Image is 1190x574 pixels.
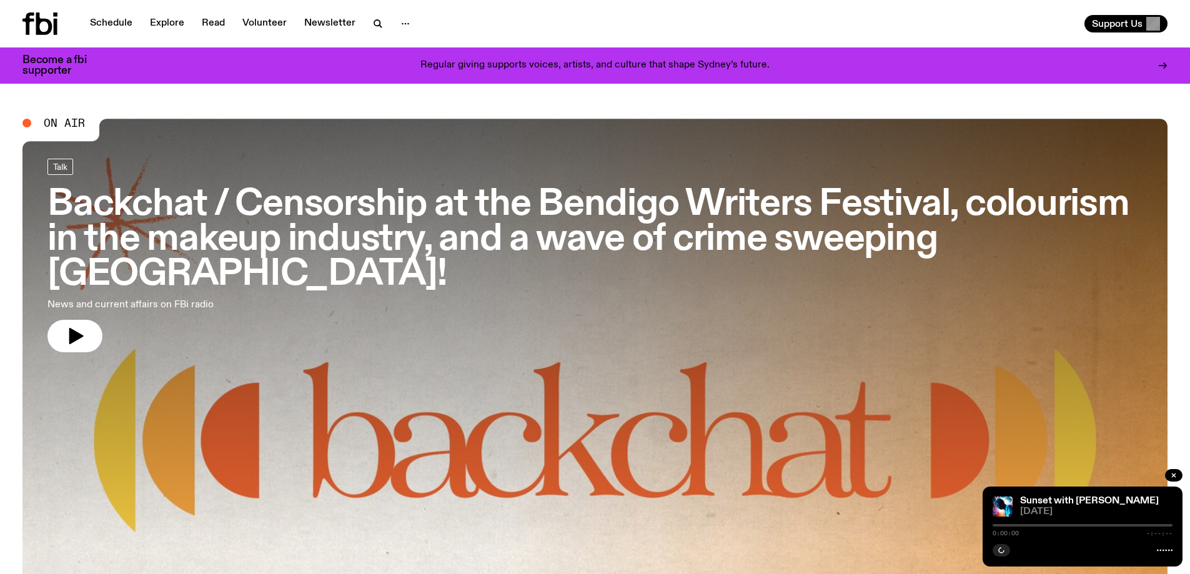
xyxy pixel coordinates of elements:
a: Schedule [82,15,140,32]
span: -:--:-- [1146,530,1173,537]
a: Sunset with [PERSON_NAME] [1020,496,1159,506]
img: Simon Caldwell stands side on, looking downwards. He has headphones on. Behind him is a brightly ... [993,497,1013,517]
span: On Air [44,117,85,129]
span: [DATE] [1020,507,1173,517]
a: Backchat / Censorship at the Bendigo Writers Festival, colourism in the makeup industry, and a wa... [47,159,1143,352]
span: Support Us [1092,18,1143,29]
h3: Backchat / Censorship at the Bendigo Writers Festival, colourism in the makeup industry, and a wa... [47,187,1143,292]
p: Regular giving supports voices, artists, and culture that shape Sydney’s future. [420,60,770,71]
a: Newsletter [297,15,363,32]
a: Talk [47,159,73,175]
a: Volunteer [235,15,294,32]
button: Support Us [1084,15,1168,32]
span: 0:00:00 [993,530,1019,537]
a: Read [194,15,232,32]
span: Talk [53,162,67,171]
h3: Become a fbi supporter [22,55,102,76]
a: Explore [142,15,192,32]
p: News and current affairs on FBi radio [47,297,367,312]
